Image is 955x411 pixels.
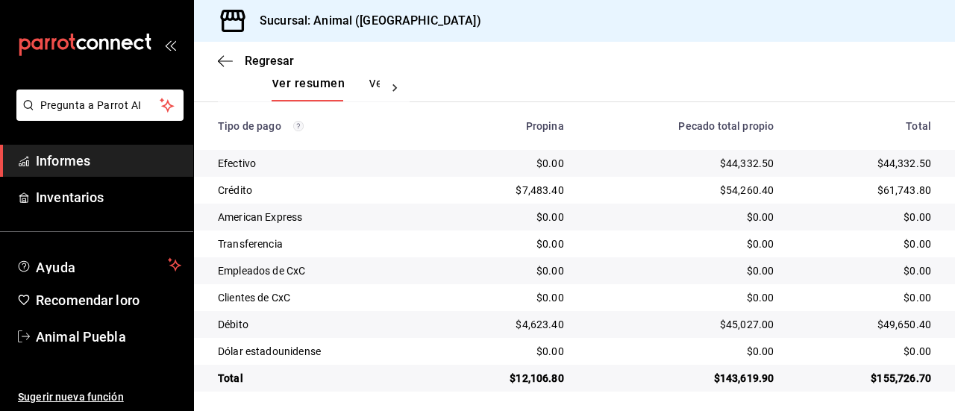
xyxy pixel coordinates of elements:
font: $0.00 [747,345,774,357]
button: Pregunta a Parrot AI [16,90,184,121]
font: Informes [36,153,90,169]
font: $0.00 [536,345,564,357]
font: $0.00 [747,238,774,250]
font: Débito [218,319,248,330]
font: $0.00 [904,345,931,357]
font: $0.00 [747,265,774,277]
font: $0.00 [536,265,564,277]
font: $0.00 [904,292,931,304]
font: Propina [526,120,564,132]
button: abrir_cajón_menú [164,39,176,51]
font: Pecado total propio [678,120,774,132]
font: $0.00 [536,157,564,169]
font: Sucursal: Animal ([GEOGRAPHIC_DATA]) [260,13,481,28]
font: $49,650.40 [877,319,932,330]
font: Recomendar loro [36,292,140,308]
a: Pregunta a Parrot AI [10,108,184,124]
font: Crédito [218,184,252,196]
font: Ayuda [36,260,76,275]
font: $4,623.40 [516,319,563,330]
font: Tipo de pago [218,120,281,132]
font: $0.00 [904,211,931,223]
font: $61,743.80 [877,184,932,196]
font: $155,726.70 [871,372,931,384]
font: $0.00 [536,238,564,250]
font: $7,483.40 [516,184,563,196]
font: $0.00 [536,211,564,223]
font: Transferencia [218,238,283,250]
font: Animal Puebla [36,329,126,345]
font: Ver pagos [369,76,425,90]
font: Total [218,372,243,384]
font: $44,332.50 [720,157,774,169]
font: Efectivo [218,157,256,169]
font: Clientes de CxC [218,292,290,304]
font: Total [906,120,931,132]
font: $0.00 [536,292,564,304]
button: Regresar [218,54,294,68]
font: $54,260.40 [720,184,774,196]
font: Empleados de CxC [218,265,305,277]
font: $0.00 [747,211,774,223]
font: $0.00 [904,238,931,250]
font: $0.00 [747,292,774,304]
font: Sugerir nueva función [18,391,124,403]
font: $44,332.50 [877,157,932,169]
font: Inventarios [36,189,104,205]
font: Ver resumen [272,76,345,90]
font: Dólar estadounidense [218,345,321,357]
font: Pregunta a Parrot AI [40,99,142,111]
font: American Express [218,211,302,223]
font: $0.00 [904,265,931,277]
svg: Los pagos realizados con Pay y otras terminales son montos brutos. [293,121,304,131]
font: $45,027.00 [720,319,774,330]
font: Regresar [245,54,294,68]
font: $143,619.90 [714,372,774,384]
div: pestañas de navegación [272,75,380,101]
font: $12,106.80 [510,372,564,384]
